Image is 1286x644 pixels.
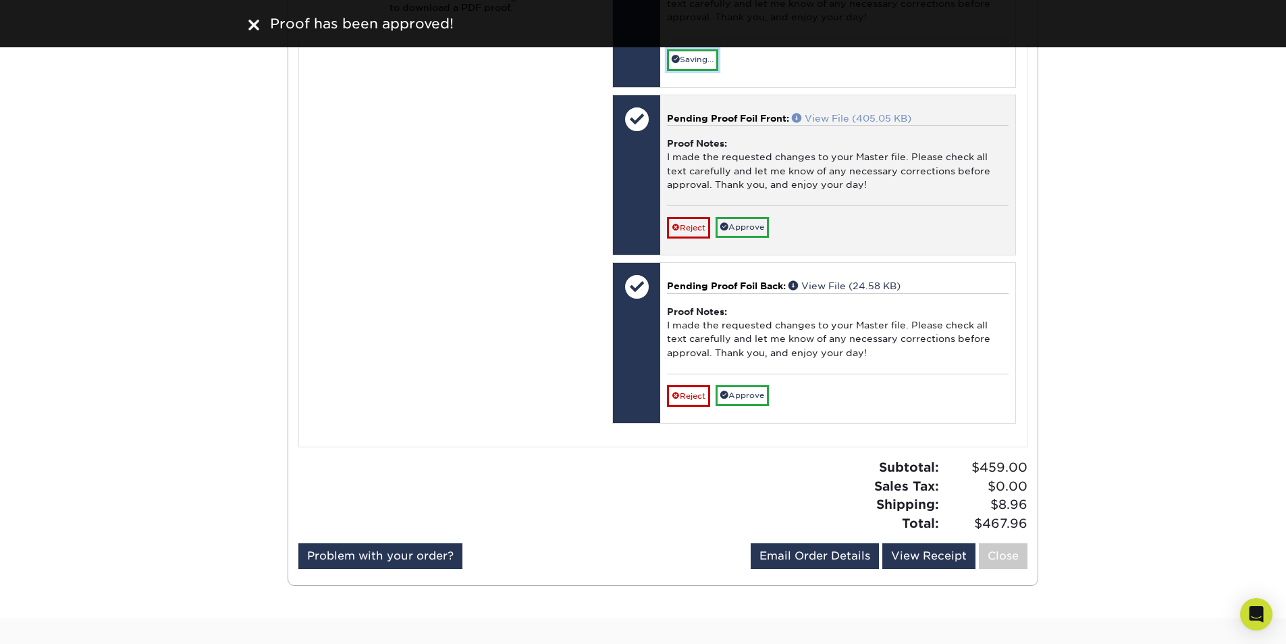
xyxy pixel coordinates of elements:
[298,543,462,569] a: Problem with your order?
[667,125,1008,205] div: I made the requested changes to your Master file. Please check all text carefully and let me know...
[943,458,1027,477] span: $459.00
[979,543,1027,569] a: Close
[882,543,975,569] a: View Receipt
[667,217,710,239] a: Reject
[1240,598,1272,630] div: Open Intercom Messenger
[943,477,1027,496] span: $0.00
[876,497,939,512] strong: Shipping:
[667,280,786,291] span: Pending Proof Foil Back:
[667,49,718,70] a: Saving...
[788,280,901,291] a: View File (24.58 KB)
[792,113,911,124] a: View File (405.05 KB)
[902,516,939,530] strong: Total:
[943,495,1027,514] span: $8.96
[667,306,727,317] strong: Proof Notes:
[667,113,789,124] span: Pending Proof Foil Front:
[874,478,939,493] strong: Sales Tax:
[751,543,879,569] a: Email Order Details
[716,385,769,406] a: Approve
[716,217,769,238] a: Approve
[943,514,1027,533] span: $467.96
[667,385,710,407] a: Reject
[667,293,1008,374] div: I made the requested changes to your Master file. Please check all text carefully and let me know...
[248,20,259,30] img: close
[270,16,454,32] span: Proof has been approved!
[879,460,939,474] strong: Subtotal:
[667,138,727,149] strong: Proof Notes:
